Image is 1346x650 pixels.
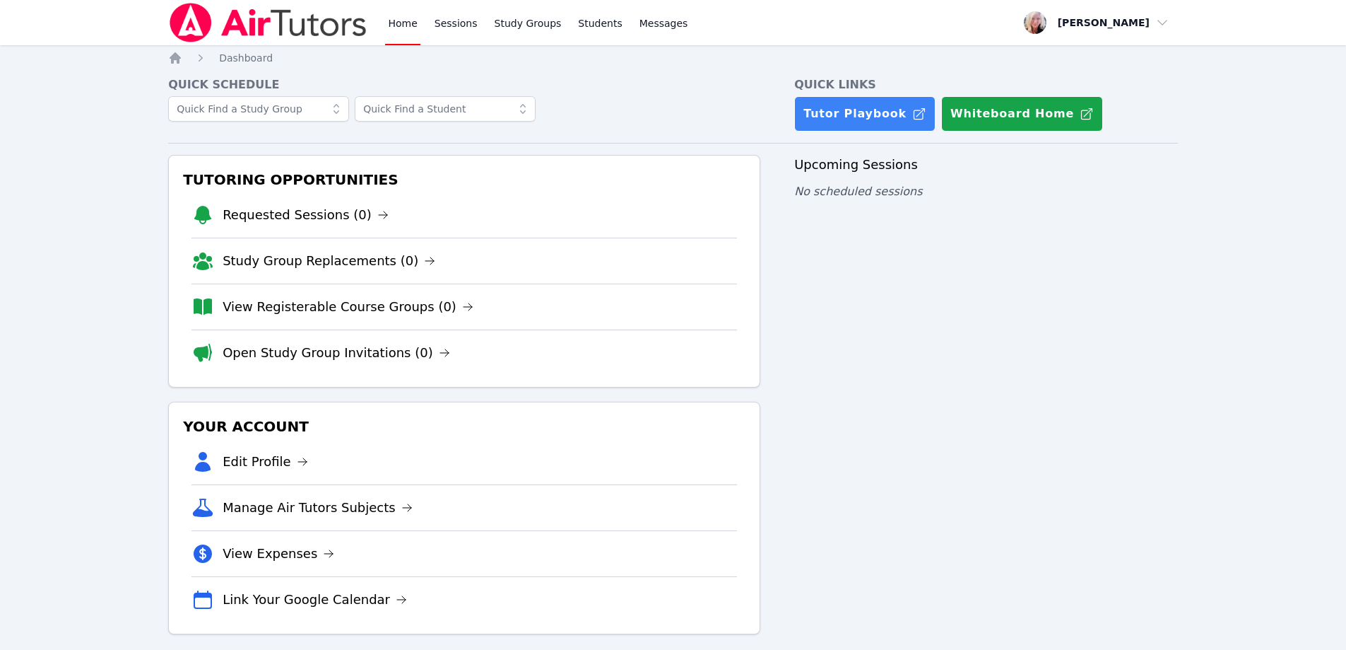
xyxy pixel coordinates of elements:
[223,452,308,472] a: Edit Profile
[223,343,450,363] a: Open Study Group Invitations (0)
[219,51,273,65] a: Dashboard
[223,297,473,317] a: View Registerable Course Groups (0)
[794,76,1178,93] h4: Quick Links
[180,167,748,192] h3: Tutoring Opportunities
[180,414,748,439] h3: Your Account
[355,96,536,122] input: Quick Find a Student
[794,96,935,132] a: Tutor Playbook
[794,155,1178,175] h3: Upcoming Sessions
[223,205,389,225] a: Requested Sessions (0)
[168,51,1178,65] nav: Breadcrumb
[223,251,435,271] a: Study Group Replacements (0)
[168,96,349,122] input: Quick Find a Study Group
[794,185,922,198] span: No scheduled sessions
[168,3,368,42] img: Air Tutors
[223,544,334,564] a: View Expenses
[639,16,688,30] span: Messages
[168,76,760,93] h4: Quick Schedule
[219,52,273,64] span: Dashboard
[941,96,1103,132] button: Whiteboard Home
[223,590,407,610] a: Link Your Google Calendar
[223,498,413,518] a: Manage Air Tutors Subjects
